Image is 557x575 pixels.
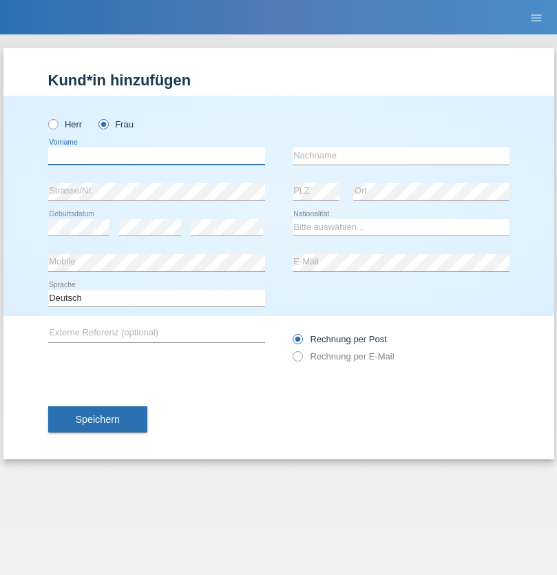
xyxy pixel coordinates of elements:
h1: Kund*in hinzufügen [48,72,509,89]
input: Herr [48,119,57,128]
label: Frau [98,119,134,129]
label: Rechnung per Post [293,334,387,344]
input: Rechnung per E-Mail [293,351,302,368]
label: Rechnung per E-Mail [293,351,395,362]
input: Frau [98,119,107,128]
input: Rechnung per Post [293,334,302,351]
label: Herr [48,119,83,129]
span: Speichern [76,414,120,425]
i: menu [529,11,543,25]
button: Speichern [48,406,147,432]
a: menu [523,13,550,21]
